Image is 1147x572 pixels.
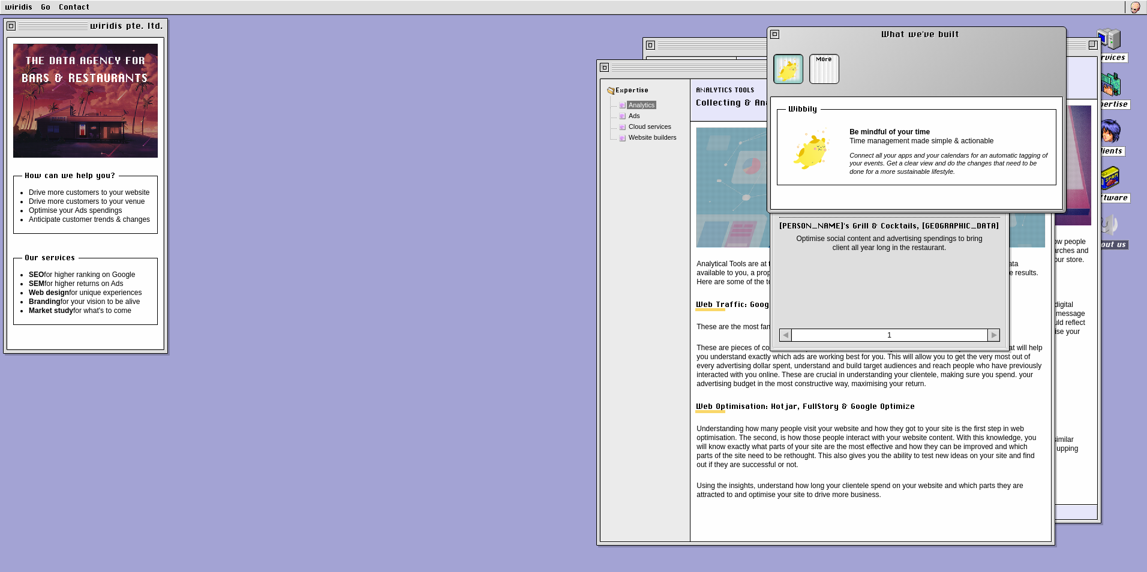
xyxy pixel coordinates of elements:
img: Wiridis is an agency from Singapore expert in Analytics, Advertising, Machine Learning, Cloud Ser... [1097,73,1121,97]
p: Using the insights, understand how long your clientele spend on your website and which parts they... [696,481,1045,499]
p: Time management made simple & actionable [849,128,1050,146]
strong: Be mindful of your time [849,128,930,136]
p: Analytical Tools are at the heart of the modern business decision making process. With so much da... [696,260,1045,287]
p: Understanding how many people visit your website and how they got to your site is the first step ... [696,425,1045,469]
a: Contact [59,2,90,11]
div: Go [41,1,51,13]
img: Wiridis develops software with the aim to make data available and actionable to business owners, ... [1097,166,1121,190]
strong: SEM [29,279,44,288]
span: Expertise [616,86,649,94]
span: Analytics [627,101,656,109]
li: for unique experiences [29,288,151,297]
p: Connect all your apps and your calendars for an automatic tagging of your events. Get a clear vie... [849,152,1050,176]
h3: [PERSON_NAME]'s Grill & Cocktails, [GEOGRAPHIC_DATA] [779,217,1000,234]
h1: What we've built [882,30,960,38]
p: More [811,56,837,63]
span: Website builders [627,133,678,142]
span: Cloud services [627,122,673,131]
img: Wiridis is a marketing and advertising agency from Singapore trying to facilitate data literacy t... [1088,213,1130,237]
strong: Market study [29,306,73,315]
h2: About us [1088,240,1129,249]
p: Optimise social content and advertising spendings to bring client all year long in the restaurant. [790,234,989,252]
h2: Clients [1092,146,1125,156]
h2: Collecting & Analysing The Right Data For Your Restaurant [696,85,1015,109]
button: More [809,54,839,84]
div: the data agency for [13,53,158,70]
li: for what's to come [29,306,151,315]
h2: Services [1089,53,1128,62]
strong: Branding [29,297,61,306]
p: 1 [792,331,987,340]
strong: SEO [29,270,44,279]
li: Drive more customers to your website [29,188,151,197]
span: Ads [627,112,642,120]
span: How can we help you? [22,171,119,180]
h2: bars & restaurants [13,53,158,88]
h1: wiridis pte. ltd. [91,22,164,30]
li: Drive more customers to your venue [29,197,151,206]
span: Our services [22,253,79,262]
img: Wiridis works with bar, restaurant and hotel owners across the world to help them raise visibilit... [1097,119,1121,143]
h2: Software [1087,193,1131,203]
h3: Web Optimisation: Hotjar, FullStory & Google Optimize [696,401,1045,413]
li: for your vision to be alive [29,297,151,306]
p: These are pieces of code that are placed on the back end of your website, and they collect data t... [696,344,1045,389]
li: Anticipate customer trends & changes [29,215,151,224]
li: for higher returns on Ads [29,279,151,288]
p: These are the most familiar in name, but what are they and how do you make them work for you? [696,323,1045,332]
li: Optimise your Ads spendings [29,206,151,215]
strong: Web design [29,288,69,297]
span: Wibbily [786,104,821,113]
img: Wibbily takes a different approach to time management focusing on health. It aims at preventing b... [775,56,801,82]
div: wiridis [5,1,33,13]
img: Wiridis provides SEO / SEM, Web development, Branding and Market Study services to bar, restauran... [1097,26,1121,50]
h2: Expertise [1086,100,1131,109]
img: Go to our Soundcloud! [1130,2,1142,14]
img: Wibbily takes a different approach to time management focusing on health. It aims at preventing b... [789,126,834,171]
button: Wibbily [773,54,803,84]
h3: Web Traffic: Google Analytics & Facebook Pixel [696,299,1045,311]
li: for higher ranking on Google [29,270,151,279]
span: Analytics tools [696,85,1015,96]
